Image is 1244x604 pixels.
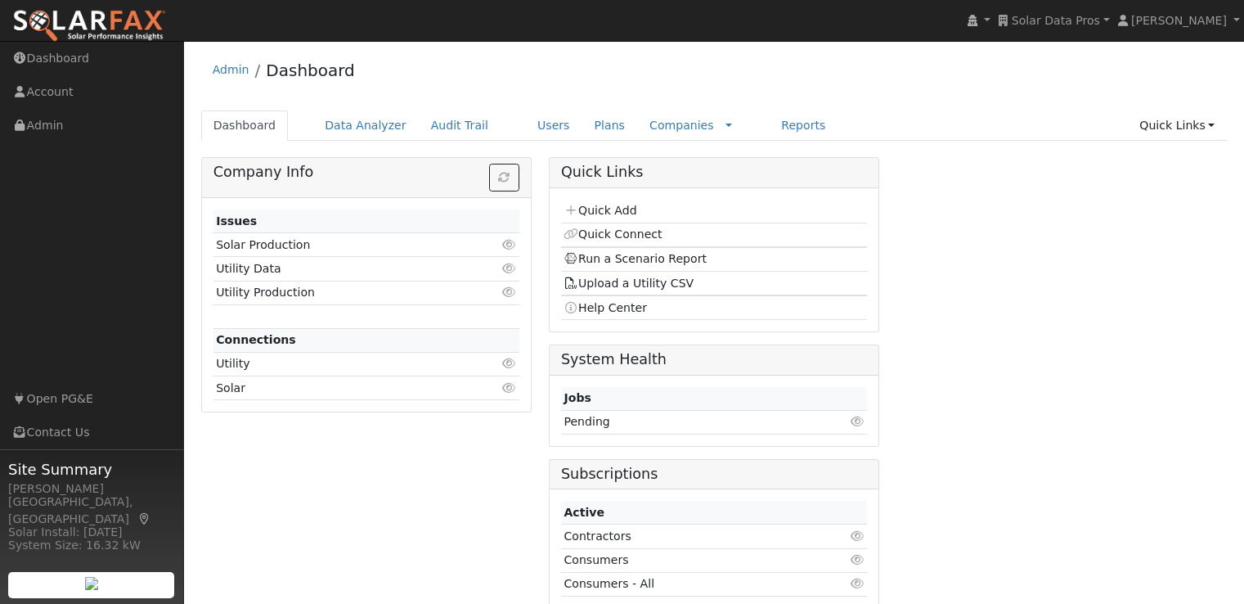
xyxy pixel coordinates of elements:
td: Utility Production [213,281,470,304]
td: Consumers [561,548,814,572]
strong: Issues [216,214,257,228]
i: Click to view [850,530,865,542]
td: Contractors [561,525,814,548]
a: Plans [582,110,637,141]
a: Users [525,110,582,141]
td: Utility [213,352,470,376]
strong: Connections [216,333,296,346]
a: Run a Scenario Report [564,252,707,265]
a: Dashboard [266,61,355,80]
td: Solar Production [213,233,470,257]
td: Consumers - All [561,572,814,596]
td: Utility Data [213,257,470,281]
div: [PERSON_NAME] [8,480,175,498]
div: System Size: 16.32 kW [8,537,175,554]
a: Quick Add [564,204,636,217]
a: Help Center [564,301,647,314]
a: Quick Connect [564,228,662,241]
a: Quick Links [1127,110,1227,141]
i: Click to view [850,416,865,427]
i: Click to view [850,554,865,566]
h5: Subscriptions [561,466,867,483]
i: Click to view [502,382,517,394]
i: Click to view [502,358,517,369]
i: Click to view [850,578,865,589]
a: Companies [649,119,714,132]
td: Pending [561,410,781,434]
a: Reports [769,110,838,141]
i: Click to view [502,239,517,250]
a: Audit Trail [419,110,501,141]
i: Click to view [502,286,517,298]
img: retrieve [85,577,98,590]
a: Map [137,512,152,525]
span: Solar Data Pros [1012,14,1100,27]
h5: Company Info [213,164,519,181]
span: Site Summary [8,458,175,480]
span: [PERSON_NAME] [1131,14,1227,27]
i: Click to view [502,263,517,274]
img: SolarFax [12,9,166,43]
h5: Quick Links [561,164,867,181]
td: Solar [213,376,470,400]
div: Solar Install: [DATE] [8,524,175,541]
strong: Active [564,506,604,519]
a: Admin [213,63,249,76]
a: Dashboard [201,110,289,141]
strong: Jobs [564,391,591,404]
h5: System Health [561,351,867,368]
a: Upload a Utility CSV [564,277,694,290]
a: Data Analyzer [312,110,419,141]
div: [GEOGRAPHIC_DATA], [GEOGRAPHIC_DATA] [8,494,175,528]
